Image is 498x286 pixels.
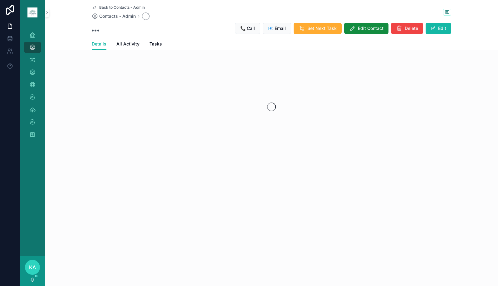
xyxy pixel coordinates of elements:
[426,23,451,34] button: Edit
[235,23,260,34] button: 📞 Call
[358,25,383,31] span: Edit Contact
[344,23,388,34] button: Edit Contact
[149,41,162,47] span: Tasks
[294,23,342,34] button: Set Next Task
[116,41,139,47] span: All Activity
[29,264,36,271] span: KA
[92,13,136,19] a: Contacts - Admin
[92,38,106,50] a: Details
[307,25,337,31] span: Set Next Task
[240,25,255,31] span: 📞 Call
[92,5,145,10] a: Back to Contacts - Admin
[20,25,45,148] div: scrollable content
[391,23,423,34] button: Delete
[99,5,145,10] span: Back to Contacts - Admin
[405,25,418,31] span: Delete
[268,25,286,31] span: 📧 Email
[149,38,162,51] a: Tasks
[92,41,106,47] span: Details
[99,13,136,19] span: Contacts - Admin
[263,23,291,34] button: 📧 Email
[116,38,139,51] a: All Activity
[27,7,37,17] img: App logo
